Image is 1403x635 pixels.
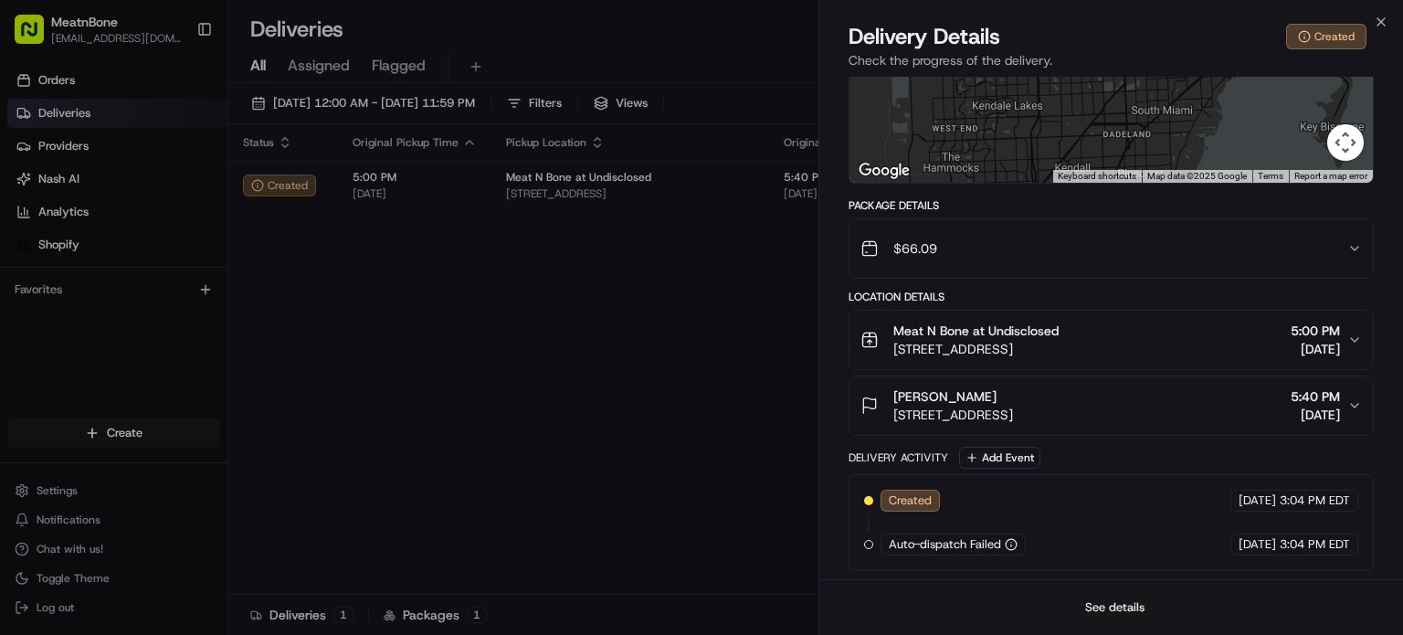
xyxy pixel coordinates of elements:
a: 📗Knowledge Base [11,400,147,433]
button: Start new chat [311,179,332,201]
span: [DATE] [208,332,246,346]
span: Knowledge Base [37,407,140,426]
p: Check the progress of the delivery. [849,51,1374,69]
a: Powered byPylon [129,451,221,466]
p: Welcome 👋 [18,72,332,101]
span: API Documentation [173,407,293,426]
img: Wisdom Oko [18,314,47,350]
span: Meat N Bone at Undisclosed [893,322,1059,340]
span: Auto-dispatch Failed [889,536,1001,553]
button: $66.09 [849,219,1373,278]
span: 3:04 PM EDT [1280,536,1350,553]
input: Clear [47,117,301,136]
button: See details [1077,595,1153,620]
div: Location Details [849,290,1374,304]
span: Created [889,492,932,509]
img: 1736555255976-a54dd68f-1ca7-489b-9aae-adbdc363a1c4 [37,333,51,347]
a: Open this area in Google Maps (opens a new window) [854,159,914,183]
img: 1736555255976-a54dd68f-1ca7-489b-9aae-adbdc363a1c4 [18,174,51,206]
div: Delivery Activity [849,450,948,465]
button: Keyboard shortcuts [1058,170,1136,183]
span: [PERSON_NAME] [893,387,997,406]
button: Map camera controls [1327,124,1364,161]
span: [STREET_ADDRESS] [893,406,1013,424]
img: Wisdom Oko [18,265,47,301]
div: 💻 [154,409,169,424]
span: • [198,332,205,346]
div: Package Details [849,198,1374,213]
a: 💻API Documentation [147,400,301,433]
div: We're available if you need us! [82,192,251,206]
a: Terms (opens in new tab) [1258,171,1283,181]
span: [DATE] [208,282,246,297]
span: $66.09 [893,239,937,258]
span: Delivery Details [849,22,1000,51]
a: Report a map error [1294,171,1367,181]
button: Meat N Bone at Undisclosed[STREET_ADDRESS]5:00 PM[DATE] [849,311,1373,369]
span: [DATE] [1291,340,1340,358]
img: 1755196953914-cd9d9cba-b7f7-46ee-b6f5-75ff69acacf5 [38,174,71,206]
button: [PERSON_NAME][STREET_ADDRESS]5:40 PM[DATE] [849,376,1373,435]
span: 5:40 PM [1291,387,1340,406]
span: 3:04 PM EDT [1280,492,1350,509]
div: 📗 [18,409,33,424]
span: 5:00 PM [1291,322,1340,340]
img: Google [854,159,914,183]
img: 1736555255976-a54dd68f-1ca7-489b-9aae-adbdc363a1c4 [37,283,51,298]
button: Created [1286,24,1366,49]
span: [STREET_ADDRESS] [893,340,1059,358]
span: • [198,282,205,297]
img: Nash [18,17,55,54]
span: Pylon [182,452,221,466]
span: [DATE] [1291,406,1340,424]
span: [DATE] [1239,536,1276,553]
button: Add Event [959,447,1040,469]
div: Past conversations [18,237,122,251]
button: See all [283,233,332,255]
span: Wisdom [PERSON_NAME] [57,282,195,297]
span: Map data ©2025 Google [1147,171,1247,181]
span: [DATE] [1239,492,1276,509]
span: Wisdom [PERSON_NAME] [57,332,195,346]
div: Start new chat [82,174,300,192]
